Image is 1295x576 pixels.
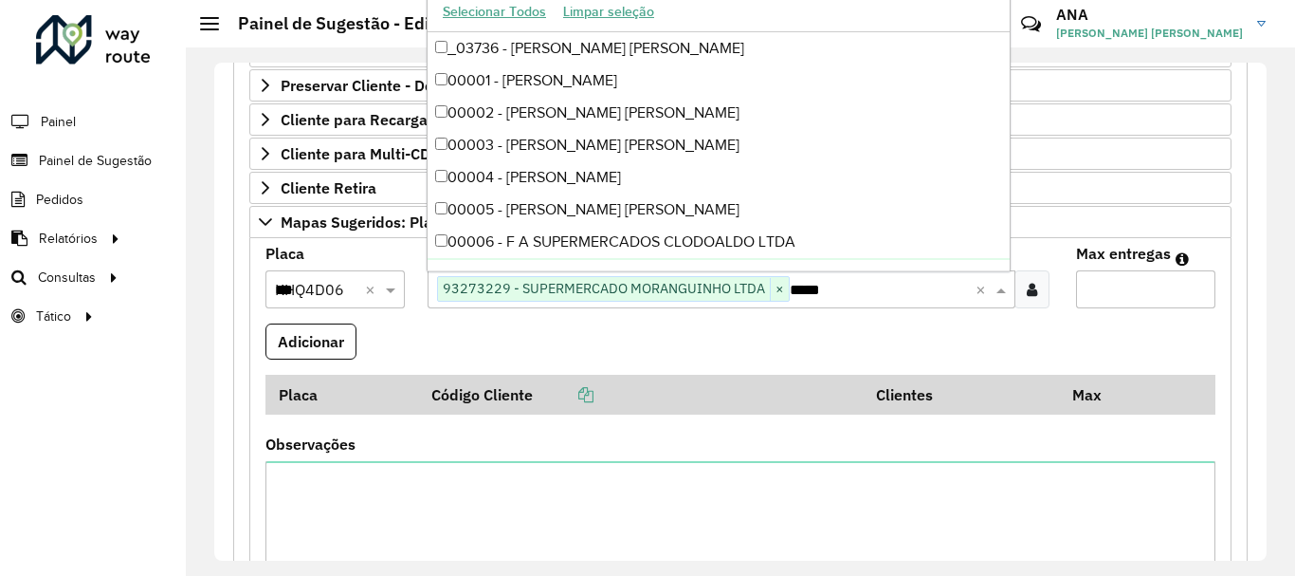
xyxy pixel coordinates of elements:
div: 00007 - [PERSON_NAME] [PERSON_NAME] [428,258,1010,290]
span: Consultas [38,268,96,288]
span: Painel de Sugestão [39,151,152,171]
span: Preservar Cliente - Devem ficar no buffer, não roteirizar [281,78,666,93]
a: Contato Rápido [1011,4,1051,45]
div: 00002 - [PERSON_NAME] [PERSON_NAME] [428,97,1010,129]
span: Clear all [976,278,992,301]
span: [PERSON_NAME] [PERSON_NAME] [1056,25,1243,42]
span: Cliente para Recarga [281,112,428,127]
button: Adicionar [265,324,356,360]
div: _03736 - [PERSON_NAME] [PERSON_NAME] [428,32,1010,65]
th: Placa [265,375,419,415]
a: Cliente para Recarga [249,103,1231,136]
div: 00003 - [PERSON_NAME] [PERSON_NAME] [428,129,1010,161]
a: Copiar [533,385,593,404]
div: 00001 - [PERSON_NAME] [428,65,1010,97]
span: Cliente para Multi-CDD/Internalização [281,146,548,161]
div: 00005 - [PERSON_NAME] [PERSON_NAME] [428,194,1010,226]
a: Cliente Retira [249,172,1231,204]
div: 00004 - [PERSON_NAME] [428,161,1010,194]
span: Pedidos [36,190,83,210]
th: Max [1059,375,1135,415]
span: Mapas Sugeridos: Placa-Cliente [281,214,503,230]
h3: ANA [1056,6,1243,24]
span: Painel [41,112,76,132]
label: Max entregas [1076,242,1171,265]
div: 00006 - F A SUPERMERCADOS CLODOALDO LTDA [428,226,1010,258]
span: Clear all [365,278,381,301]
label: Observações [265,433,356,455]
th: Código Cliente [419,375,864,415]
a: Preservar Cliente - Devem ficar no buffer, não roteirizar [249,69,1231,102]
span: × [770,278,789,301]
span: Tático [36,307,71,326]
a: Cliente para Multi-CDD/Internalização [249,138,1231,170]
span: 93273229 - SUPERMERCADO MORANGUINHO LTDA [438,277,770,300]
span: Relatórios [39,229,98,249]
th: Clientes [863,375,1059,415]
em: Máximo de clientes que serão colocados na mesma rota com os clientes informados [1176,251,1189,267]
a: Mapas Sugeridos: Placa-Cliente [249,206,1231,238]
span: Cliente Retira [281,180,376,195]
h2: Painel de Sugestão - Editar registro [219,13,518,34]
label: Placa [265,242,304,265]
